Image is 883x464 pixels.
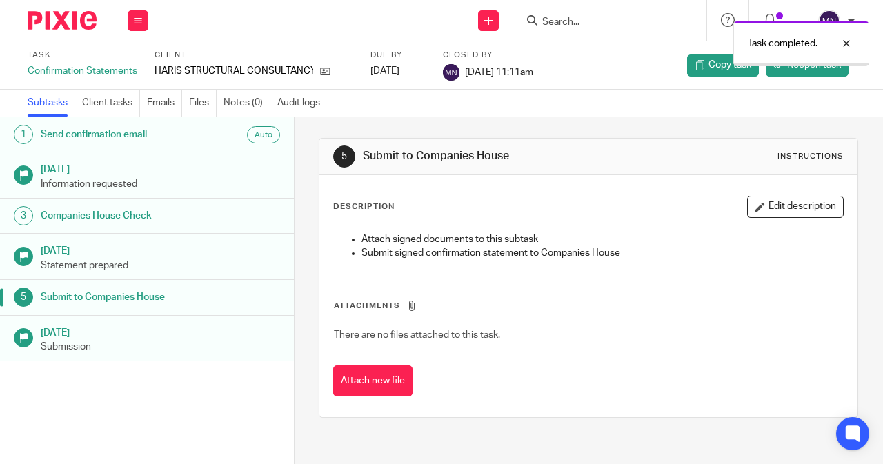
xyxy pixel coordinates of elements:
[333,145,355,168] div: 5
[465,68,533,77] span: [DATE] 11:11am
[155,50,353,61] label: Client
[14,125,33,144] div: 1
[443,64,459,81] img: svg%3E
[28,64,137,78] div: Confirmation Statements
[333,365,413,396] button: Attach new file
[41,323,280,340] h1: [DATE]
[28,11,97,30] img: Pixie
[28,90,75,117] a: Subtasks
[41,205,200,226] h1: Companies House Check
[747,196,844,218] button: Edit description
[363,149,618,163] h1: Submit to Companies House
[334,330,500,340] span: There are no files attached to this task.
[333,201,395,212] p: Description
[247,126,280,143] div: Auto
[147,90,182,117] a: Emails
[334,302,400,310] span: Attachments
[41,287,200,307] h1: Submit to Companies House
[28,50,137,61] label: Task
[748,37,817,50] p: Task completed.
[41,159,280,176] h1: [DATE]
[41,259,280,272] p: Statement prepared
[370,64,426,78] div: [DATE]
[82,90,140,117] a: Client tasks
[818,10,840,32] img: svg%3E
[14,206,33,225] div: 3
[41,177,280,191] p: Information requested
[41,340,280,354] p: Submission
[224,90,270,117] a: Notes (0)
[777,151,844,162] div: Instructions
[189,90,217,117] a: Files
[370,50,426,61] label: Due by
[14,288,33,307] div: 5
[41,241,280,258] h1: [DATE]
[41,124,200,145] h1: Send confirmation email
[361,246,843,260] p: Submit signed confirmation statement to Companies House
[277,90,327,117] a: Audit logs
[361,232,843,246] p: Attach signed documents to this subtask
[155,64,313,78] p: HARIS STRUCTURAL CONSULTANCY LTD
